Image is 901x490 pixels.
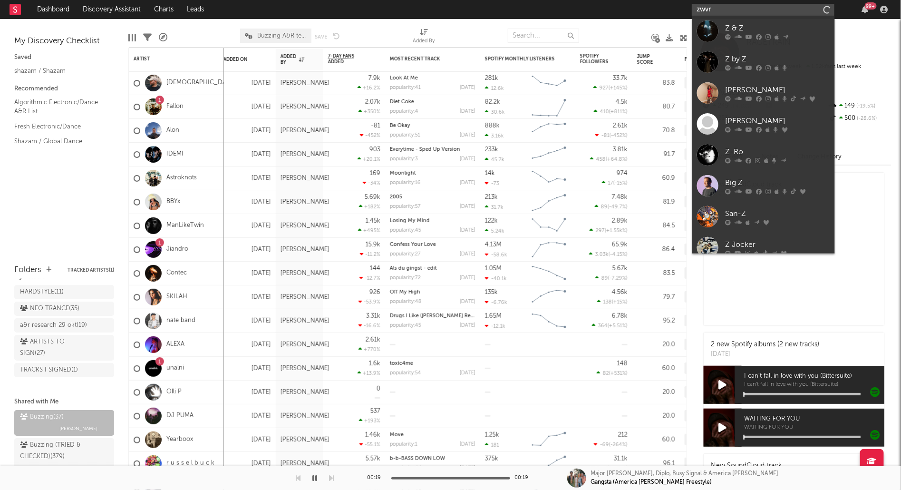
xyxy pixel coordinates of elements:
a: Jiandro [166,245,188,254]
a: unalni [166,364,184,372]
div: 212 [618,432,628,438]
span: +64.8 % [607,157,626,162]
a: IDEMI [166,150,184,158]
div: 20.0 [637,339,675,351]
svg: Chart title [528,167,571,190]
div: Z-Ro [726,147,830,158]
div: [PERSON_NAME] [281,412,329,420]
div: 1.05M [485,265,502,272]
a: Buzzing(37)[PERSON_NAME] [14,410,114,436]
span: 364 [598,323,608,329]
div: +495 % [358,227,380,234]
div: [DATE] [223,292,271,303]
a: Moonlight [390,171,416,176]
div: [DATE] [223,434,271,446]
div: ARTISTS TO SIGN ( 27 ) [20,336,87,359]
div: Z & Z [726,23,830,34]
a: NEO TRANCE(35) [14,302,114,316]
span: +5.51 % [609,323,626,329]
div: [DATE] [460,228,475,233]
a: r u s s e l b u c k [166,460,214,468]
div: [DATE] [460,133,475,138]
div: [PERSON_NAME] [281,175,329,182]
div: Everytime - Sped Up Version [390,147,475,152]
a: ARTISTS TO SIGN(27) [14,335,114,361]
div: [PERSON_NAME] [281,151,329,158]
a: Contec [166,269,187,277]
span: 138 [603,300,612,305]
div: Artist [134,56,205,62]
span: -15 % [615,181,626,186]
a: Z by Z [692,47,835,78]
div: popularity: 45 [390,228,421,233]
div: +350 % [358,108,380,115]
a: ALEXA [166,341,184,349]
div: [DATE] [460,371,475,376]
div: 2 new Spotify albums (2 new tracks) [711,340,820,350]
div: +770 % [358,346,380,353]
div: Be Okay [390,123,475,128]
div: [DATE] [223,244,271,255]
div: [PERSON_NAME] [281,341,329,349]
div: [DATE] [223,125,271,137]
span: -28.6 % [856,116,877,121]
div: popularity: 41 [390,85,421,90]
div: 974 [617,170,628,176]
div: 60.9 [637,173,675,184]
div: [PERSON_NAME] [281,294,329,301]
div: 500 [828,112,891,125]
span: [PERSON_NAME] [59,423,97,434]
div: popularity: 45 [390,323,421,328]
div: -34 % [363,180,380,186]
div: ( ) [590,227,628,234]
a: Buzzing (TRIED & CHECKED)(379)[PERSON_NAME] [14,438,114,475]
div: Z by Z [726,54,830,65]
a: Als du gingst - edit [390,266,437,271]
div: [DATE] [460,180,475,186]
a: b-b-BASS DOWN LOW [390,456,445,461]
div: Jump Score [637,54,661,65]
a: Off My High [390,290,420,295]
div: Recommended [14,83,114,95]
div: +16.2 % [358,85,380,91]
span: 297 [596,228,605,234]
span: 7-Day Fans Added [328,53,366,65]
div: [DATE] [223,220,271,232]
div: ( ) [592,323,628,329]
a: Confess Your Love [390,242,436,247]
a: Big Z [692,170,835,201]
a: shazam / Shazam [14,66,105,76]
span: +1.55k % [606,228,626,234]
div: 30.6k [485,109,505,115]
div: [DATE] [223,387,271,398]
div: 5.69k [365,194,380,200]
div: [DATE] [223,411,271,422]
div: 2.89k [612,218,628,224]
a: Z & Z [692,16,835,47]
span: -19.5 % [855,104,876,109]
div: 281k [485,75,498,81]
a: BBYx [166,198,180,206]
div: 7.48k [612,194,628,200]
div: 86.4 [637,244,675,255]
div: popularity: 3 [390,157,418,162]
div: [DATE] [223,101,271,113]
div: 79.7 [637,292,675,303]
div: 45.7k [485,157,504,163]
div: 122k [485,218,498,224]
svg: Chart title [528,95,571,119]
div: Z Jocker [726,239,830,251]
div: Added By [413,36,435,47]
div: 70.8 [637,125,675,137]
div: 1.25k [485,432,499,438]
div: 2.61k [613,123,628,129]
a: Shazam / Global Dance [14,136,105,147]
a: Algorithmic Electronic/Dance A&R List [14,97,105,117]
div: [DATE] [223,339,271,351]
div: Drugs I Like (AVELLO Remix) [390,314,475,319]
div: [PERSON_NAME] [281,246,329,254]
div: 4.56k [612,289,628,295]
div: popularity: 57 [390,204,421,209]
a: a&r research 29 okt(19) [14,318,114,333]
a: Alon [166,127,179,135]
